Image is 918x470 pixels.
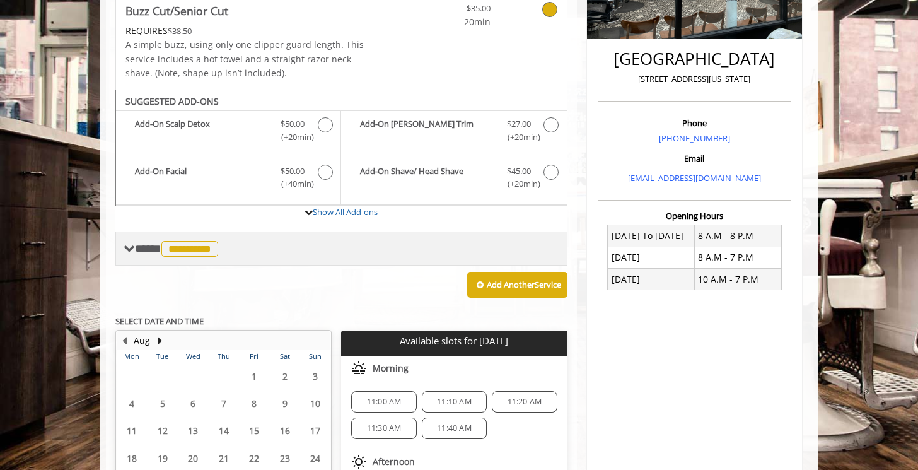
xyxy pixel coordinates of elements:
div: 11:30 AM [351,418,416,439]
b: Add-On Facial [135,165,268,191]
td: [DATE] [608,269,695,290]
span: 11:10 AM [437,397,472,407]
span: $50.00 [281,117,305,131]
h2: [GEOGRAPHIC_DATA] [601,50,788,68]
label: Add-On Beard Trim [347,117,560,147]
span: 11:00 AM [367,397,402,407]
span: Morning [373,363,409,373]
p: Available slots for [DATE] [346,336,562,346]
th: Wed [178,350,208,363]
th: Sat [269,350,299,363]
span: (+40min ) [274,177,311,191]
div: $38.50 [125,24,379,38]
span: 11:30 AM [367,423,402,433]
span: Afternoon [373,457,415,467]
button: Next Month [154,334,165,348]
span: 11:20 AM [508,397,542,407]
div: 11:40 AM [422,418,487,439]
th: Thu [208,350,238,363]
b: SELECT DATE AND TIME [115,315,204,327]
span: (+20min ) [274,131,311,144]
span: $27.00 [507,117,531,131]
td: 8 A.M - 7 P.M [694,247,781,268]
th: Sun [300,350,331,363]
th: Mon [117,350,147,363]
label: Add-On Facial [122,165,334,194]
img: morning slots [351,361,366,376]
label: Add-On Scalp Detox [122,117,334,147]
span: (+20min ) [500,131,537,144]
button: Aug [134,334,150,348]
td: 8 A.M - 8 P.M [694,225,781,247]
b: SUGGESTED ADD-ONS [125,95,219,107]
h3: Opening Hours [598,211,791,220]
span: 11:40 AM [437,423,472,433]
b: Add-On Shave/ Head Shave [360,165,494,191]
td: 10 A.M - 7 P.M [694,269,781,290]
a: [PHONE_NUMBER] [659,132,730,144]
a: [EMAIL_ADDRESS][DOMAIN_NAME] [628,172,761,184]
span: 20min [416,15,491,29]
span: This service needs some Advance to be paid before we block your appointment [125,25,168,37]
p: [STREET_ADDRESS][US_STATE] [601,73,788,86]
span: $45.00 [507,165,531,178]
span: (+20min ) [500,177,537,191]
b: Buzz Cut/Senior Cut [125,2,228,20]
td: [DATE] [608,247,695,268]
a: Show All Add-ons [313,206,378,218]
h3: Phone [601,119,788,127]
button: Add AnotherService [467,272,567,298]
span: $50.00 [281,165,305,178]
p: A simple buzz, using only one clipper guard length. This service includes a hot towel and a strai... [125,38,379,80]
h3: Email [601,154,788,163]
b: Add Another Service [487,279,561,290]
img: afternoon slots [351,454,366,469]
button: Previous Month [119,334,129,348]
b: Add-On [PERSON_NAME] Trim [360,117,494,144]
th: Tue [147,350,177,363]
div: 11:00 AM [351,391,416,413]
div: Buzz Cut/Senior Cut Add-onS [115,90,567,207]
div: 11:10 AM [422,391,487,413]
th: Fri [239,350,269,363]
div: 11:20 AM [492,391,557,413]
label: Add-On Shave/ Head Shave [347,165,560,194]
b: Add-On Scalp Detox [135,117,268,144]
td: [DATE] To [DATE] [608,225,695,247]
